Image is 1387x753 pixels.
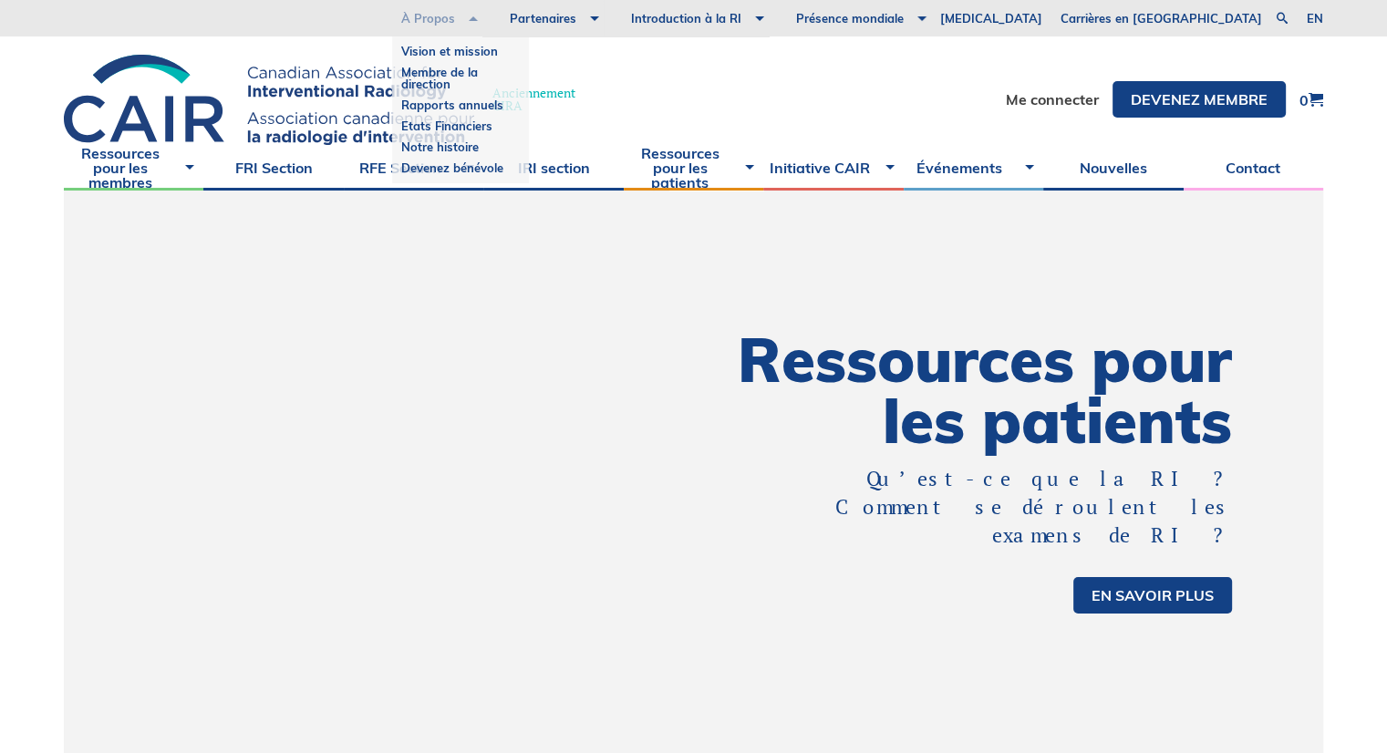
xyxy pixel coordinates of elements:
[1113,81,1286,118] a: DEVENEZ MEMBRE
[1184,145,1323,191] a: Contact
[483,145,623,191] a: IRI section
[904,145,1043,191] a: Événements
[624,145,763,191] a: Ressources pour les patients
[758,465,1233,549] p: Qu’est-ce que la RI ? Comment se déroulent les examens de RI ?
[401,116,520,137] a: Etats Financiers
[1073,577,1232,614] a: En savoir plus
[64,55,474,145] img: CIRA
[1043,145,1183,191] a: Nouvelles
[1307,13,1323,25] a: en
[1299,92,1323,108] a: 0
[401,41,520,62] a: Vision et mission
[492,87,575,112] span: Anciennement CIRA
[763,145,903,191] a: Initiative CAIR
[401,62,520,95] a: Membre de la direction
[401,158,520,179] a: Devenez bénévole
[344,145,483,191] a: RFE Section
[401,95,520,116] a: Rapports annuels
[1006,92,1099,107] a: Me connecter
[694,329,1233,451] h1: Ressources pour les patients
[401,137,520,158] a: Notre histoire
[64,145,203,191] a: Ressources pour les membres
[64,55,594,145] a: AnciennementCIRA
[203,145,343,191] a: FRI Section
